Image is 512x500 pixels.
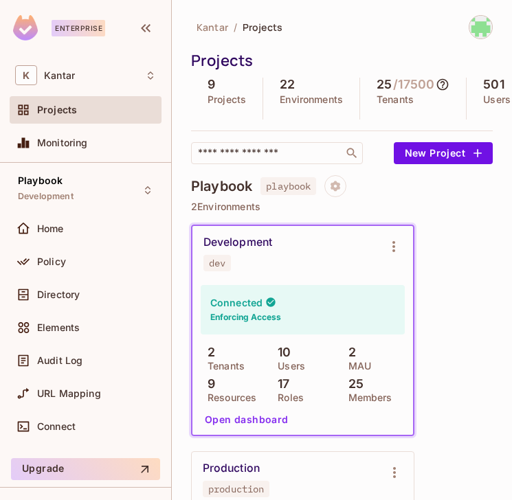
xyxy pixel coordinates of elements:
h5: 22 [280,78,295,91]
p: Roles [271,392,304,403]
span: Policy [37,256,66,267]
li: / [234,21,237,34]
button: Environment settings [380,233,408,260]
span: Elements [37,322,80,333]
h4: Connected [210,296,263,309]
img: ritik.gariya@kantar.com [469,16,492,38]
h4: Playbook [191,178,252,194]
p: 2 [342,345,356,359]
span: Home [37,223,64,234]
span: playbook [260,177,316,195]
div: Development [203,236,272,249]
button: New Project [394,142,493,164]
p: 25 [342,377,364,391]
span: Audit Log [37,355,82,366]
h5: 9 [208,78,215,91]
p: Tenants [377,94,414,105]
p: Members [342,392,392,403]
p: 9 [201,377,215,391]
div: dev [209,258,225,269]
h5: 25 [377,78,392,91]
div: Projects [191,50,493,71]
span: Directory [37,289,80,300]
div: Enterprise [52,20,105,36]
h5: 501 [483,78,504,91]
img: SReyMgAAAABJRU5ErkJggg== [13,15,38,41]
span: Projects [37,104,77,115]
span: Kantar [197,21,228,34]
p: 17 [271,377,289,391]
span: Monitoring [37,137,88,148]
span: K [15,65,37,85]
span: Project settings [324,182,346,195]
h5: / 17500 [393,78,434,91]
p: Users [483,94,511,105]
span: Development [18,191,74,202]
button: Upgrade [11,458,160,480]
p: Environments [280,94,343,105]
div: production [208,484,264,495]
span: Playbook [18,175,63,186]
p: Tenants [201,361,245,372]
button: Open dashboard [199,409,294,431]
p: Users [271,361,305,372]
span: Projects [243,21,282,34]
p: 2 Environments [191,201,493,212]
p: 2 [201,345,215,359]
span: Connect [37,421,76,432]
span: URL Mapping [37,388,101,399]
span: Workspace: Kantar [44,70,75,81]
button: Environment settings [381,459,408,486]
p: 10 [271,345,291,359]
div: Production [203,462,260,475]
p: MAU [342,361,371,372]
p: Resources [201,392,256,403]
h6: Enforcing Access [210,311,281,323]
p: Projects [208,94,246,105]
